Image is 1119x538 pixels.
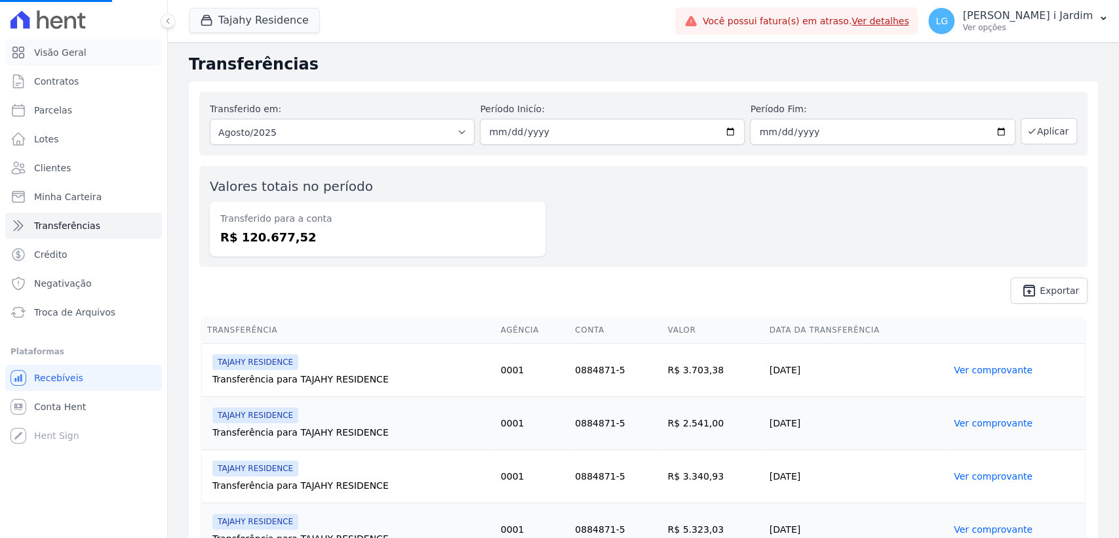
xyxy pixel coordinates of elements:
label: Transferido em: [210,104,281,114]
div: Transferência para TAJAHY RESIDENCE [212,479,490,492]
td: 0001 [496,344,570,397]
a: Ver detalhes [852,16,909,26]
span: Troca de Arquivos [34,306,115,319]
div: Transferência para TAJAHY RESIDENCE [212,426,490,439]
span: Crédito [34,248,68,261]
a: Troca de Arquivos [5,299,162,325]
td: 0884871-5 [570,450,662,503]
button: LG [PERSON_NAME] i Jardim Ver opções [918,3,1119,39]
label: Período Inicío: [480,102,745,116]
th: Data da Transferência [764,317,949,344]
a: Transferências [5,213,162,239]
button: Tajahy Residence [189,8,320,33]
a: Clientes [5,155,162,181]
span: Negativação [34,277,92,290]
th: Conta [570,317,662,344]
span: Minha Carteira [34,190,102,203]
i: unarchive [1021,283,1037,299]
td: 0001 [496,397,570,450]
td: [DATE] [764,450,949,503]
a: Minha Carteira [5,184,162,210]
td: [DATE] [764,397,949,450]
span: Lotes [34,133,59,146]
td: 0884871-5 [570,344,662,397]
a: Conta Hent [5,394,162,420]
a: Ver comprovante [954,471,1032,482]
a: unarchive Exportar [1010,278,1088,304]
th: Agência [496,317,570,344]
span: TAJAHY RESIDENCE [212,354,298,370]
a: Visão Geral [5,39,162,66]
a: Ver comprovante [954,418,1032,428]
span: TAJAHY RESIDENCE [212,407,298,423]
a: Negativação [5,270,162,297]
span: TAJAHY RESIDENCE [212,461,298,476]
h2: Transferências [189,52,1098,76]
th: Valor [662,317,764,344]
span: Contratos [34,75,79,88]
div: Transferência para TAJAHY RESIDENCE [212,373,490,386]
span: Recebíveis [34,371,83,384]
span: Exportar [1040,287,1079,295]
td: 0001 [496,450,570,503]
a: Ver comprovante [954,524,1032,535]
td: 0884871-5 [570,397,662,450]
button: Aplicar [1021,118,1077,144]
span: Parcelas [34,104,72,117]
span: Clientes [34,161,71,175]
dd: R$ 120.677,52 [220,228,535,246]
span: Visão Geral [34,46,87,59]
span: LG [935,16,948,26]
a: Recebíveis [5,365,162,391]
p: Ver opções [962,22,1093,33]
td: R$ 3.703,38 [662,344,764,397]
label: Valores totais no período [210,178,373,194]
span: TAJAHY RESIDENCE [212,514,298,529]
div: Plataformas [10,344,157,360]
a: Ver comprovante [954,365,1032,375]
label: Período Fim: [750,102,1015,116]
p: [PERSON_NAME] i Jardim [962,9,1093,22]
th: Transferência [202,317,496,344]
a: Contratos [5,68,162,94]
a: Crédito [5,241,162,268]
td: R$ 2.541,00 [662,397,764,450]
dt: Transferido para a conta [220,212,535,226]
td: [DATE] [764,344,949,397]
span: Conta Hent [34,400,86,413]
td: R$ 3.340,93 [662,450,764,503]
span: Transferências [34,219,100,232]
a: Lotes [5,126,162,152]
span: Você possui fatura(s) em atraso. [703,14,909,28]
a: Parcelas [5,97,162,123]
